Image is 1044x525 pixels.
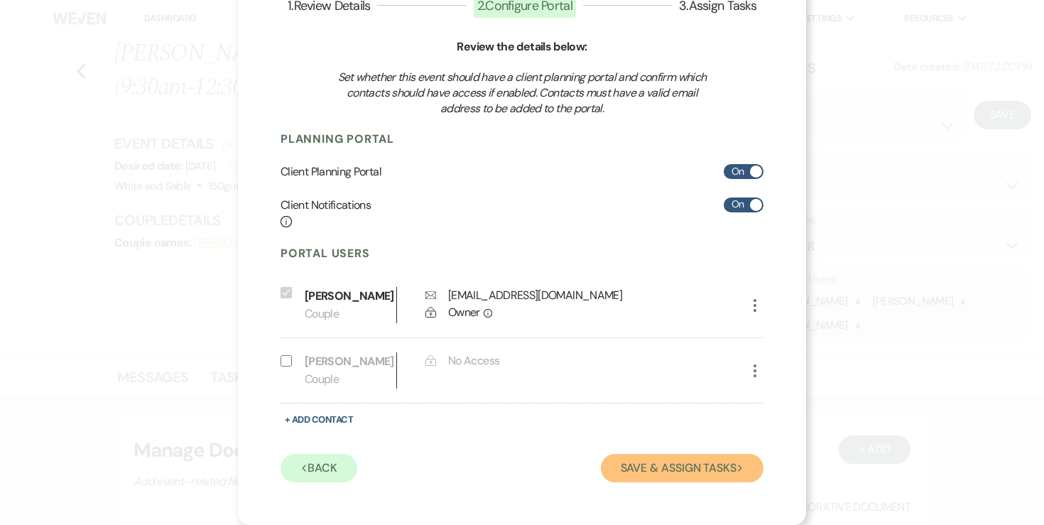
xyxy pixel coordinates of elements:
button: Save & Assign Tasks [601,454,763,482]
span: On [732,163,744,180]
span: On [732,195,744,213]
p: Couple [305,370,396,389]
h6: Client Planning Portal [281,164,381,180]
h6: Review the details below: [281,39,763,55]
button: + Add Contact [281,411,357,428]
p: [PERSON_NAME] [305,287,389,305]
div: Owner [448,304,768,321]
p: [PERSON_NAME] [305,352,389,371]
p: Couple [305,305,396,323]
h4: Portal Users [281,246,763,261]
button: Back [281,454,357,482]
h3: Set whether this event should have a client planning portal and confirm which contacts should hav... [329,70,715,117]
h6: Client Notifications [281,197,371,229]
h4: Planning Portal [281,131,763,147]
div: [EMAIL_ADDRESS][DOMAIN_NAME] [448,287,622,304]
div: No Access [448,352,787,369]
